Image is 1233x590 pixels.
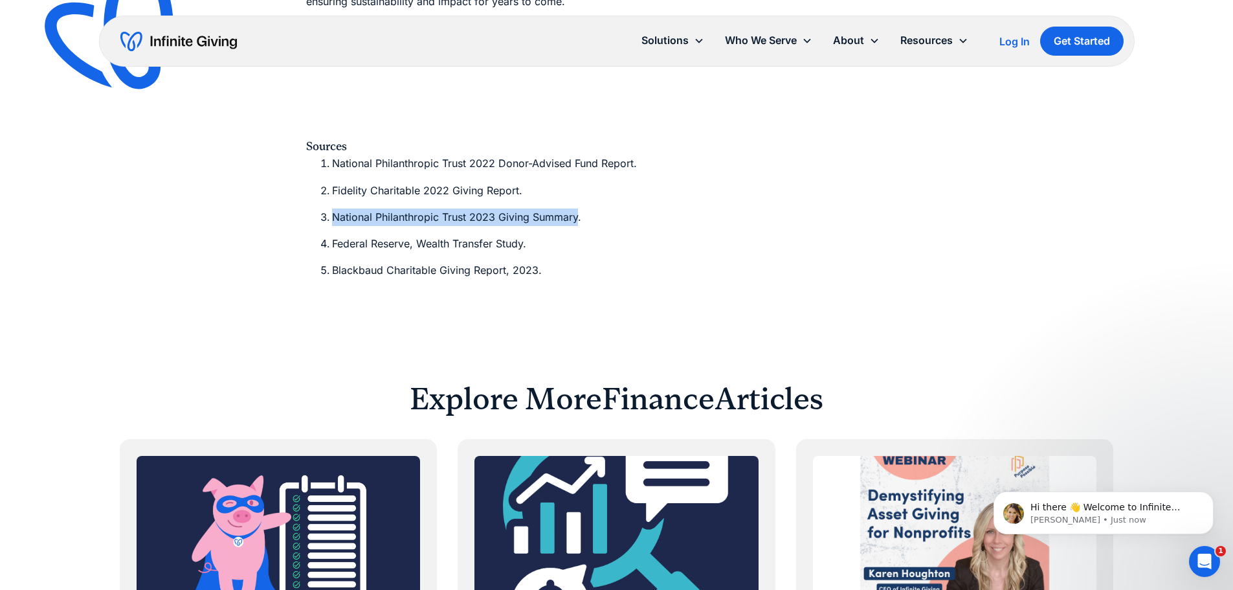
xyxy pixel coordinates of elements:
p: ‍ [306,113,928,131]
iframe: Intercom notifications message [974,464,1233,555]
li: National Philanthropic Trust 2023 Giving Summary. [332,209,928,226]
h5: Sources [306,137,928,155]
li: Fidelity Charitable 2022 Giving Report. [332,182,928,199]
li: Blackbaud Charitable Giving Report, 2023. [332,262,928,279]
div: Log In [999,36,1030,47]
div: Solutions [641,32,689,49]
h2: Articles [715,380,823,418]
li: National Philanthropic Trust 2022 Donor-Advised Fund Report. [332,155,928,172]
div: Who We Serve [715,27,823,54]
div: Resources [890,27,979,54]
div: Who We Serve [725,32,797,49]
a: Log In [999,34,1030,49]
span: 1 [1216,546,1226,556]
p: ‍ [306,65,928,83]
a: Get Started [1040,27,1124,56]
h2: Explore More [410,380,602,418]
li: Federal Reserve, Wealth Transfer Study. [332,235,928,253]
a: home [120,31,237,52]
h2: Finance [602,380,715,418]
p: ‍ [306,289,928,307]
p: ‍ [306,89,928,107]
div: About [823,27,890,54]
div: Solutions [631,27,715,54]
div: Resources [900,32,953,49]
iframe: Intercom live chat [1189,546,1220,577]
div: About [833,32,864,49]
